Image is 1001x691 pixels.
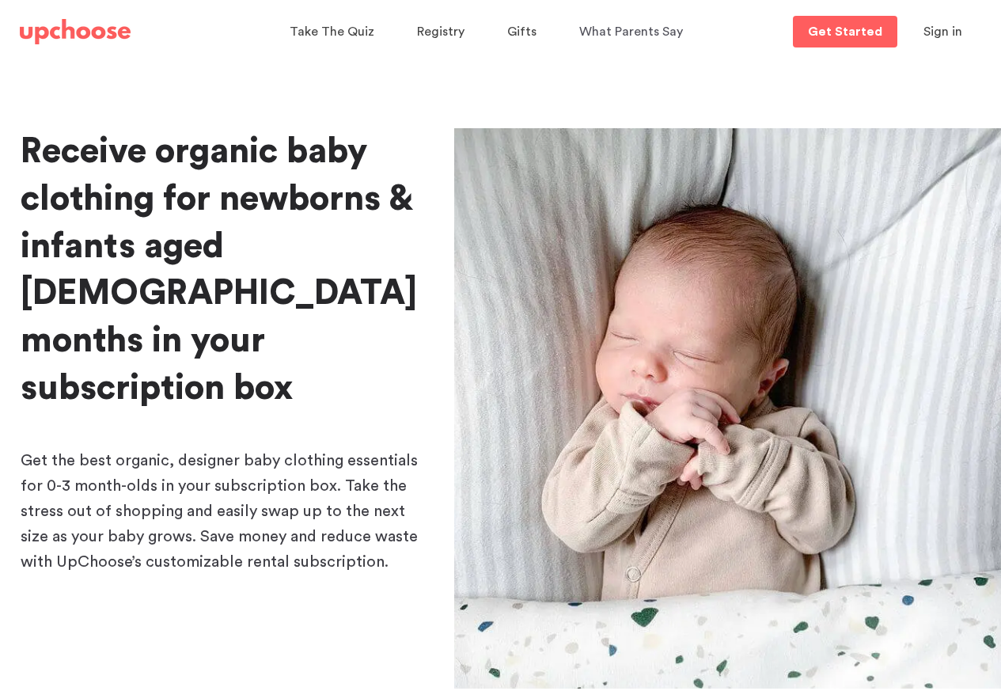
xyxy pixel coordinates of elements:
[417,17,469,47] a: Registry
[904,16,982,47] button: Sign in
[417,25,464,38] span: Registry
[21,128,429,412] h1: Receive organic baby clothing for newborns & infants aged [DEMOGRAPHIC_DATA] months in your subsc...
[507,17,541,47] a: Gifts
[290,17,379,47] a: Take The Quiz
[21,453,418,570] span: Get the best organic, designer baby clothing essentials for 0-3 month-olds in your subscription b...
[808,25,882,38] p: Get Started
[923,25,962,38] span: Sign in
[20,16,131,48] a: UpChoose
[20,19,131,44] img: UpChoose
[793,16,897,47] a: Get Started
[290,25,374,38] span: Take The Quiz
[579,17,688,47] a: What Parents Say
[507,25,537,38] span: Gifts
[579,25,683,38] span: What Parents Say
